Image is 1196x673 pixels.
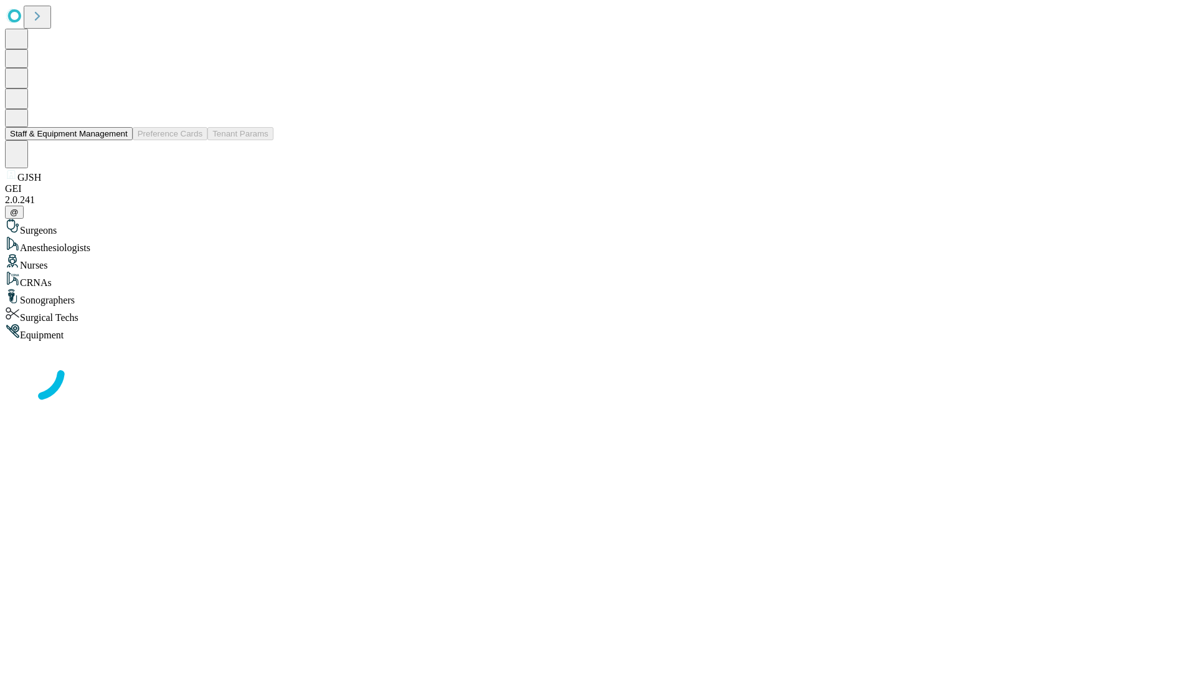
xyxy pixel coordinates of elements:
[5,183,1191,194] div: GEI
[133,127,207,140] button: Preference Cards
[5,206,24,219] button: @
[5,236,1191,254] div: Anesthesiologists
[5,306,1191,323] div: Surgical Techs
[5,254,1191,271] div: Nurses
[5,219,1191,236] div: Surgeons
[5,271,1191,289] div: CRNAs
[10,208,19,217] span: @
[5,289,1191,306] div: Sonographers
[5,127,133,140] button: Staff & Equipment Management
[5,323,1191,341] div: Equipment
[17,172,41,183] span: GJSH
[207,127,273,140] button: Tenant Params
[5,194,1191,206] div: 2.0.241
